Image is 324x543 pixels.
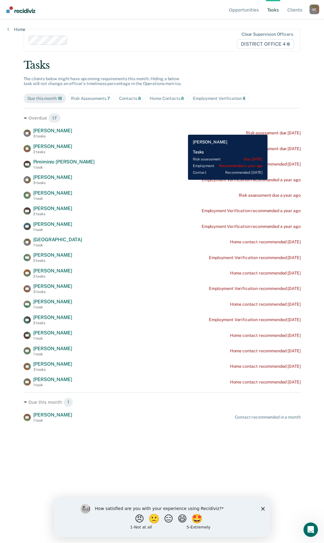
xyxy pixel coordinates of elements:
[33,243,82,247] div: 1 task
[33,143,72,149] span: [PERSON_NAME]
[235,415,301,420] div: Contact recommended in a month
[138,96,141,101] span: 8
[243,96,245,101] span: 8
[209,286,300,291] div: Employment Verification recommended [DATE]
[33,190,72,196] span: [PERSON_NAME]
[33,196,72,201] div: 1 task
[33,321,72,325] div: 2 tasks
[33,383,72,387] div: 1 task
[246,130,300,136] div: Risk assessment due [DATE]
[33,314,72,320] span: [PERSON_NAME]
[33,237,82,242] span: [GEOGRAPHIC_DATA]
[7,27,25,32] a: Home
[58,96,62,101] span: 18
[309,5,319,14] div: G C
[209,255,300,260] div: Employment Verification recommended [DATE]
[24,59,301,71] div: Tasks
[33,181,72,185] div: 3 tasks
[230,364,301,369] div: Home contact recommended [DATE]
[33,159,95,165] span: Pimiminio [PERSON_NAME]
[119,96,141,101] div: Contacts
[24,397,301,407] div: Due this month 1
[150,96,184,101] div: Home Contacts
[33,221,72,227] span: [PERSON_NAME]
[202,224,301,229] div: Employment Verification recommended a year ago
[107,96,110,101] span: 7
[63,397,73,407] span: 1
[33,352,72,356] div: 1 task
[230,271,301,276] div: Home contact recommended [DATE]
[33,150,72,154] div: 2 tasks
[54,498,270,537] iframe: Survey by Kim from Recidiviz
[193,96,245,101] div: Employment Verification
[209,162,300,167] div: Employment Verification recommended [DATE]
[33,361,72,367] span: [PERSON_NAME]
[239,193,301,198] div: Risk assessment due a year ago
[33,212,72,216] div: 2 tasks
[24,76,182,86] span: The clients below might have upcoming requirements this month. Hiding a below task will not chang...
[33,228,72,232] div: 1 task
[33,283,72,289] span: [PERSON_NAME]
[33,134,72,138] div: 3 tasks
[33,268,72,274] span: [PERSON_NAME]
[33,377,72,382] span: [PERSON_NAME]
[33,274,72,278] div: 2 tasks
[24,113,301,123] div: Overdue 17
[230,348,301,354] div: Home contact recommended [DATE]
[181,96,184,101] span: 8
[230,380,301,385] div: Home contact recommended [DATE]
[33,412,72,418] span: [PERSON_NAME]
[230,302,301,307] div: Home contact recommended [DATE]
[33,336,72,341] div: 1 task
[33,290,72,294] div: 3 tasks
[6,6,35,13] img: Recidiviz
[246,146,300,151] div: Risk assessment due [DATE]
[33,346,72,351] span: [PERSON_NAME]
[209,317,300,322] div: Employment Verification recommended [DATE]
[48,113,61,123] span: 17
[33,305,72,309] div: 1 task
[33,330,72,336] span: [PERSON_NAME]
[33,258,72,263] div: 2 tasks
[202,177,301,183] div: Employment Verification recommended a year ago
[241,32,293,37] div: Clear supervision officers
[309,5,319,14] button: Profile dropdown button
[237,39,294,49] span: DISTRICT OFFICE 4
[33,418,72,423] div: 1 task
[28,96,62,101] div: Due this month
[33,206,72,211] span: [PERSON_NAME]
[303,522,318,537] iframe: Intercom live chat
[33,367,72,372] div: 3 tasks
[33,128,72,133] span: [PERSON_NAME]
[71,96,110,101] div: Risk Assessments
[33,252,72,258] span: [PERSON_NAME]
[202,208,301,213] div: Employment Verification recommended a year ago
[230,239,301,245] div: Home contact recommended [DATE]
[33,299,72,304] span: [PERSON_NAME]
[33,174,72,180] span: [PERSON_NAME]
[33,165,95,169] div: 1 task
[230,333,301,338] div: Home contact recommended [DATE]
